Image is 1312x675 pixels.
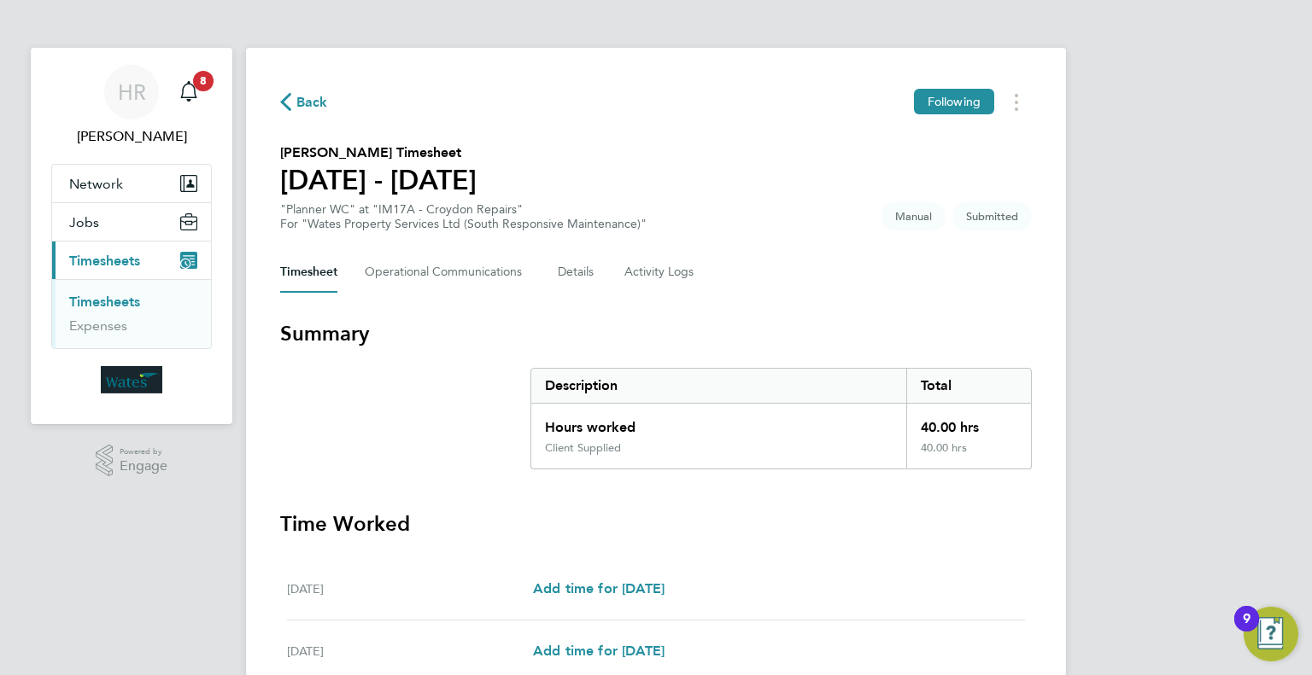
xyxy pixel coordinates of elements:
[280,202,647,231] div: "Planner WC" at "IM17A - Croydon Repairs"
[172,65,206,119] a: 8
[533,580,665,596] span: Add time for [DATE]
[69,317,127,334] a: Expenses
[52,241,211,279] button: Timesheets
[280,143,477,163] h2: [PERSON_NAME] Timesheet
[52,165,211,202] button: Network
[296,92,328,113] span: Back
[280,252,337,293] button: Timesheet
[69,294,140,310] a: Timesheets
[69,253,140,269] span: Timesheets
[906,404,1031,441] div: 40.00 hrs
[1243,619,1250,641] div: 9
[280,320,1032,347] h3: Summary
[280,163,477,197] h1: [DATE] - [DATE]
[545,441,621,455] div: Client Supplied
[1001,89,1032,115] button: Timesheets Menu
[1244,607,1298,661] button: Open Resource Center, 9 new notifications
[118,81,146,103] span: HR
[193,71,214,91] span: 8
[280,217,647,231] div: For "Wates Property Services Ltd (South Responsive Maintenance)"
[280,510,1032,538] h3: Time Worked
[69,176,123,192] span: Network
[280,91,328,113] button: Back
[51,366,212,393] a: Go to home page
[533,643,665,659] span: Add time for [DATE]
[69,214,99,230] span: Jobs
[120,459,167,474] span: Engage
[881,202,946,230] span: This timesheet was manually created.
[51,65,212,147] a: HR[PERSON_NAME]
[52,279,211,348] div: Timesheets
[558,252,597,293] button: Details
[533,641,665,661] a: Add time for [DATE]
[530,368,1032,469] div: Summary
[928,94,981,109] span: Following
[51,126,212,147] span: Heather Rattenbury
[287,579,533,599] div: [DATE]
[96,445,168,477] a: Powered byEngage
[287,641,533,661] div: [DATE]
[952,202,1032,230] span: This timesheet is Submitted.
[531,404,906,441] div: Hours worked
[914,89,994,114] button: Following
[906,441,1031,468] div: 40.00 hrs
[533,579,665,599] a: Add time for [DATE]
[101,366,162,393] img: wates-logo-retina.png
[120,445,167,459] span: Powered by
[52,203,211,241] button: Jobs
[365,252,530,293] button: Operational Communications
[624,252,696,293] button: Activity Logs
[906,369,1031,403] div: Total
[531,369,906,403] div: Description
[31,48,232,424] nav: Main navigation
